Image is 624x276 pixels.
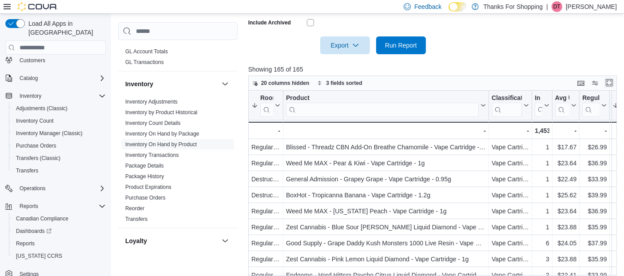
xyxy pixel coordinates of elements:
[286,142,486,152] div: Blissed - Threadz CBN Add-On Breathe Chamomile - Vape Cartridge - 0.5g
[251,158,280,168] div: Regular Inventory
[16,183,106,194] span: Operations
[286,94,479,103] div: Product
[552,1,562,12] div: Darian Tripp
[125,163,164,169] a: Package Details
[414,2,441,11] span: Feedback
[9,164,109,177] button: Transfers
[125,236,218,245] button: Loyalty
[12,165,106,176] span: Transfers
[12,251,106,261] span: Washington CCRS
[12,140,60,151] a: Purchase Orders
[286,206,486,216] div: Weed Me MAX - [US_STATE] Peach - Vape Cartridge - 1g
[16,73,106,84] span: Catalog
[261,80,310,87] span: 20 columns hidden
[125,120,181,126] a: Inventory Count Details
[555,206,576,216] div: $23.64
[251,142,280,152] div: Regular Inventory
[582,238,607,248] div: $37.99
[286,94,479,117] div: Product
[16,91,106,101] span: Inventory
[125,184,171,191] span: Product Expirations
[20,203,38,210] span: Reports
[16,130,83,137] span: Inventory Manager (Classic)
[326,36,365,54] span: Export
[555,94,576,117] button: Avg Unit Cost In Stock
[2,200,109,212] button: Reports
[16,240,35,247] span: Reports
[492,125,529,136] div: -
[535,142,549,152] div: 1
[2,90,109,102] button: Inventory
[16,215,68,222] span: Canadian Compliance
[251,190,280,200] div: Destruction
[9,140,109,152] button: Purchase Orders
[125,205,144,212] span: Reorder
[535,125,549,136] div: 1,453
[12,153,106,164] span: Transfers (Classic)
[582,94,607,117] button: Regular Price
[582,125,607,136] div: -
[535,94,549,117] button: In Stock Qty
[492,94,529,117] button: Classification
[12,251,66,261] a: [US_STATE] CCRS
[12,213,106,224] span: Canadian Compliance
[9,115,109,127] button: Inventory Count
[9,152,109,164] button: Transfers (Classic)
[125,98,178,105] span: Inventory Adjustments
[16,183,49,194] button: Operations
[555,125,576,136] div: -
[16,167,38,174] span: Transfers
[251,238,280,248] div: Regular Inventory
[553,1,560,12] span: DT
[16,155,60,162] span: Transfers (Classic)
[125,141,197,148] span: Inventory On Hand by Product
[582,174,607,184] div: $33.99
[12,128,86,139] a: Inventory Manager (Classic)
[9,237,109,250] button: Reports
[12,103,71,114] a: Adjustments (Classic)
[449,2,467,12] input: Dark Mode
[125,131,199,137] a: Inventory On Hand by Package
[535,206,549,216] div: 1
[125,194,166,201] span: Purchase Orders
[220,236,231,246] button: Loyalty
[251,222,280,232] div: Regular Inventory
[251,174,280,184] div: Destruction
[535,174,549,184] div: 1
[492,238,529,248] div: Vape Cartridge
[12,153,64,164] a: Transfers (Classic)
[326,80,362,87] span: 3 fields sorted
[118,96,238,228] div: Inventory
[125,184,171,190] a: Product Expirations
[9,225,109,237] a: Dashboards
[251,254,280,264] div: Regular Inventory
[118,46,238,71] div: Finance
[535,254,549,264] div: 3
[492,174,529,184] div: Vape Cartridge
[555,238,576,248] div: $24.05
[566,1,617,12] p: [PERSON_NAME]
[555,190,576,200] div: $25.62
[535,94,542,117] div: In Stock Qty
[286,94,486,117] button: Product
[125,130,199,137] span: Inventory On Hand by Package
[314,78,366,88] button: 3 fields sorted
[582,158,607,168] div: $36.99
[320,36,370,54] button: Export
[576,78,586,88] button: Keyboard shortcuts
[483,1,543,12] p: Thanks For Shopping
[286,174,486,184] div: General Admission - Grapey Grape - Vape Cartridge - 0.95g
[125,216,147,222] a: Transfers
[555,94,569,117] div: Avg Unit Cost In Stock
[9,212,109,225] button: Canadian Compliance
[125,59,164,66] span: GL Transactions
[16,228,52,235] span: Dashboards
[535,222,549,232] div: 1
[590,78,600,88] button: Display options
[535,94,542,103] div: In Stock Qty
[16,54,106,65] span: Customers
[492,254,529,264] div: Vape Cartridge
[582,190,607,200] div: $39.99
[492,206,529,216] div: Vape Cartridge
[546,1,548,12] p: |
